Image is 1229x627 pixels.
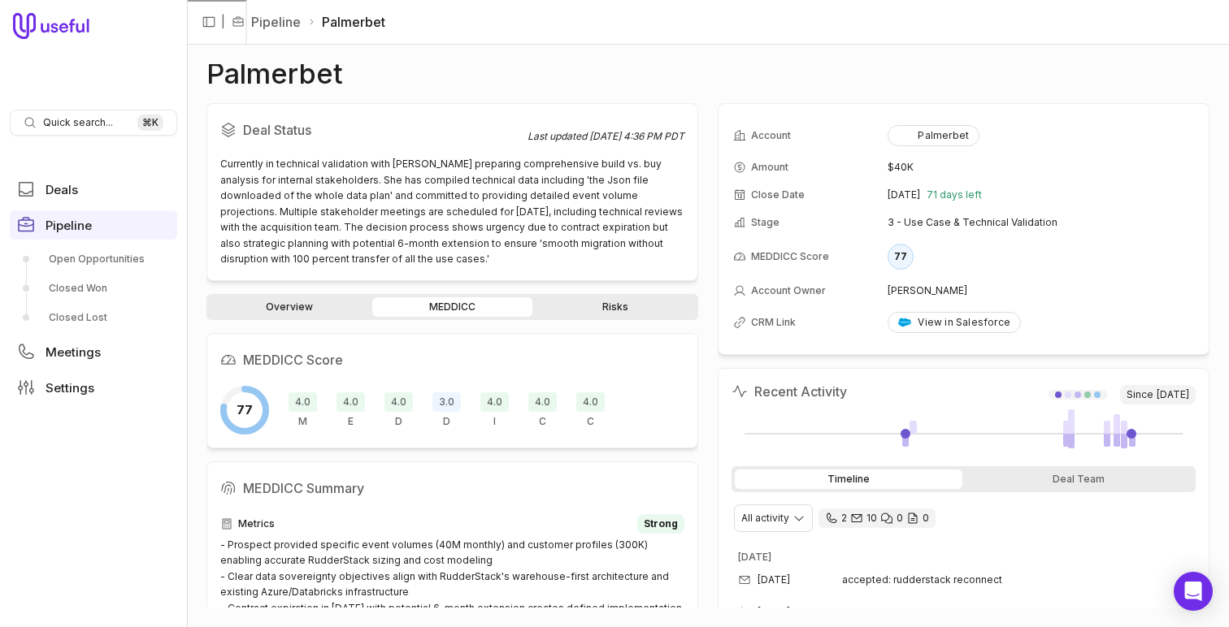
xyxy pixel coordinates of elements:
[384,392,413,428] div: Decision Criteria
[589,130,684,142] time: [DATE] 4:36 PM PDT
[1157,388,1189,401] time: [DATE]
[221,12,225,32] span: |
[210,297,369,317] a: Overview
[480,392,509,428] div: Indicate Pain
[395,415,402,428] span: D
[888,278,1194,304] td: [PERSON_NAME]
[46,184,78,196] span: Deals
[197,10,221,34] button: Collapse sidebar
[819,508,936,528] div: 2 calls and 10 email threads
[751,129,791,142] span: Account
[251,12,301,32] a: Pipeline
[220,156,684,267] div: Currently in technical validation with [PERSON_NAME] preparing comprehensive build vs. buy analys...
[220,386,269,435] div: Overall MEDDICC score
[10,210,177,240] a: Pipeline
[888,188,920,201] time: [DATE]
[237,400,253,420] span: 77
[220,117,528,143] h2: Deal Status
[337,392,365,428] div: Economic Buyer
[732,382,847,401] h2: Recent Activity
[493,415,496,428] span: I
[10,305,177,331] a: Closed Lost
[536,297,695,317] a: Risks
[888,244,914,270] div: 77
[432,392,461,428] div: Decision Process
[888,154,1194,180] td: $40K
[443,415,450,428] span: D
[735,469,962,489] div: Timeline
[480,392,509,412] span: 4.0
[1120,385,1196,404] span: Since
[289,392,317,428] div: Metrics
[758,606,790,619] time: [DATE]
[888,125,979,146] button: Palmerbet
[432,392,461,412] span: 3.0
[46,346,101,358] span: Meetings
[137,115,163,131] kbd: ⌘ K
[10,337,177,366] a: Meetings
[220,475,684,501] h2: MEDDICC Summary
[888,210,1194,236] td: 3 - Use Case & Technical Validation
[10,175,177,204] a: Deals
[751,284,826,297] span: Account Owner
[10,246,177,331] div: Pipeline submenu
[528,130,684,143] div: Last updated
[10,275,177,301] a: Closed Won
[927,188,982,201] span: 71 days left
[10,373,177,402] a: Settings
[46,382,94,394] span: Settings
[372,297,532,317] a: MEDDICC
[587,415,594,428] span: C
[43,116,113,129] span: Quick search...
[576,392,605,428] div: Competition
[644,517,678,530] span: Strong
[576,392,605,412] span: 4.0
[528,392,557,428] div: Champion
[751,161,788,174] span: Amount
[751,316,796,329] span: CRM Link
[539,415,546,428] span: C
[298,415,307,428] span: M
[289,392,317,412] span: 4.0
[842,606,1170,619] span: RudderStack Build vs Buy Discussion
[888,312,1021,333] a: View in Salesforce
[10,246,177,272] a: Open Opportunities
[966,469,1193,489] div: Deal Team
[842,573,1002,586] span: accepted: rudderstack reconnect
[898,129,969,142] div: Palmerbet
[738,551,771,563] time: [DATE]
[337,392,365,412] span: 4.0
[220,347,684,373] h2: MEDDICC Score
[46,219,92,231] span: Pipeline
[348,415,354,428] span: E
[758,573,790,586] time: [DATE]
[751,188,805,201] span: Close Date
[1174,572,1213,611] div: Open Intercom Messenger
[528,392,557,412] span: 4.0
[307,12,385,32] li: Palmerbet
[898,316,1010,329] div: View in Salesforce
[751,216,780,229] span: Stage
[220,514,684,534] div: Metrics
[384,392,413,412] span: 4.0
[206,64,343,84] h1: Palmerbet
[751,250,829,263] span: MEDDICC Score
